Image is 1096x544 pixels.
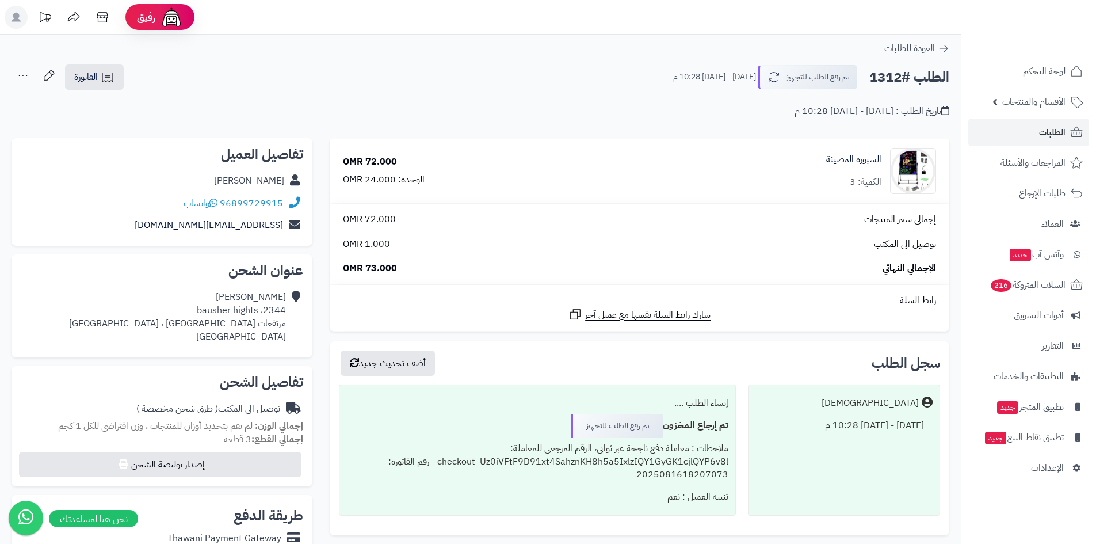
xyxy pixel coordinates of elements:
[65,64,124,90] a: الفاتورة
[343,262,397,275] span: 73.000 OMR
[1000,155,1066,171] span: المراجعات والأسئلة
[184,196,217,210] a: واتساب
[69,291,286,343] div: [PERSON_NAME] 2344، bausher hights مرتفعات [GEOGRAPHIC_DATA] ، [GEOGRAPHIC_DATA] [GEOGRAPHIC_DATA]
[19,452,301,477] button: إصدار بوليصة الشحن
[826,153,881,166] a: السبورة المضيئة
[136,402,280,416] div: توصيل الى المكتب
[990,277,1066,293] span: السلات المتروكة
[968,241,1089,268] a: وآتس آبجديد
[1009,246,1064,263] span: وآتس آب
[136,402,218,416] span: ( طرق شحن مخصصة )
[58,419,253,433] span: لم تقم بتحديد أوزان للمنتجات ، وزن افتراضي للكل 1 كجم
[663,419,728,432] b: تم إرجاع المخزون
[137,10,155,24] span: رفيق
[1041,216,1064,232] span: العملاء
[994,368,1064,385] span: التطبيقات والخدمات
[1023,63,1066,79] span: لوحة التحكم
[343,238,390,251] span: 1.000 OMR
[884,41,949,55] a: العودة للطلبات
[341,351,435,376] button: أضف تحديث جديد
[334,294,945,307] div: رابط السلة
[21,147,303,161] h2: تفاصيل العميل
[346,486,728,508] div: تنبيه العميل : نعم
[864,213,936,226] span: إجمالي سعر المنتجات
[968,180,1089,207] a: طلبات الإرجاع
[883,262,936,275] span: الإجمالي النهائي
[968,424,1089,451] a: تطبيق نقاط البيعجديد
[869,66,949,89] h2: الطلب #1312
[255,419,303,433] strong: إجمالي الوزن:
[968,210,1089,238] a: العملاء
[1002,94,1066,110] span: الأقسام والمنتجات
[214,174,284,188] div: [PERSON_NAME]
[968,363,1089,390] a: التطبيقات والخدمات
[234,509,303,523] h2: طريقة الدفع
[673,71,756,83] small: [DATE] - [DATE] 10:28 م
[968,454,1089,482] a: الإعدادات
[21,375,303,389] h2: تفاصيل الشحن
[224,432,303,446] small: 3 قطعة
[571,414,663,438] div: تم رفع الطلب للتجهيز
[991,279,1011,292] span: 216
[968,58,1089,85] a: لوحة التحكم
[968,149,1089,177] a: المراجعات والأسئلة
[135,218,283,232] a: [EMAIL_ADDRESS][DOMAIN_NAME]
[220,196,283,210] a: 96899729915
[984,429,1064,446] span: تطبيق نقاط البيع
[160,6,183,29] img: ai-face.png
[884,41,935,55] span: العودة للطلبات
[872,356,940,370] h3: سجل الطلب
[968,119,1089,146] a: الطلبات
[850,176,881,189] div: الكمية: 3
[1018,31,1085,55] img: logo-2.png
[968,271,1089,299] a: السلات المتروكة216
[346,438,728,486] div: ملاحظات : معاملة دفع ناجحة عبر ثواني، الرقم المرجعي للمعاملة: checkout_Uz0iVFtF9D91xt4SahznKH8h5a...
[343,155,397,169] div: 72.000 OMR
[1039,124,1066,140] span: الطلبات
[1014,307,1064,324] span: أدوات التسويق
[1010,249,1031,261] span: جديد
[1019,185,1066,201] span: طلبات الإرجاع
[1042,338,1064,354] span: التقارير
[968,332,1089,360] a: التقارير
[968,302,1089,329] a: أدوات التسويق
[1031,460,1064,476] span: الإعدادات
[21,264,303,277] h2: عنوان الشحن
[251,432,303,446] strong: إجمالي القطع:
[822,397,919,410] div: [DEMOGRAPHIC_DATA]
[758,65,857,89] button: تم رفع الطلب للتجهيز
[568,307,711,322] a: شارك رابط السلة نفسها مع عميل آخر
[585,309,711,322] span: شارك رابط السلة نفسها مع عميل آخر
[997,401,1018,414] span: جديد
[755,414,933,437] div: [DATE] - [DATE] 10:28 م
[343,173,425,187] div: الوحدة: 24.000 OMR
[346,392,728,414] div: إنشاء الطلب ....
[985,432,1006,444] span: جديد
[74,70,98,84] span: الفاتورة
[968,393,1089,421] a: تطبيق المتجرجديد
[874,238,936,251] span: توصيل الى المكتب
[795,105,949,118] div: تاريخ الطلب : [DATE] - [DATE] 10:28 م
[343,213,396,226] span: 72.000 OMR
[996,399,1064,415] span: تطبيق المتجر
[891,148,935,194] img: 1654508197-71A9dsPQkLL._AC_UL200_SR200,200_-90x90.jpg
[30,6,59,32] a: تحديثات المنصة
